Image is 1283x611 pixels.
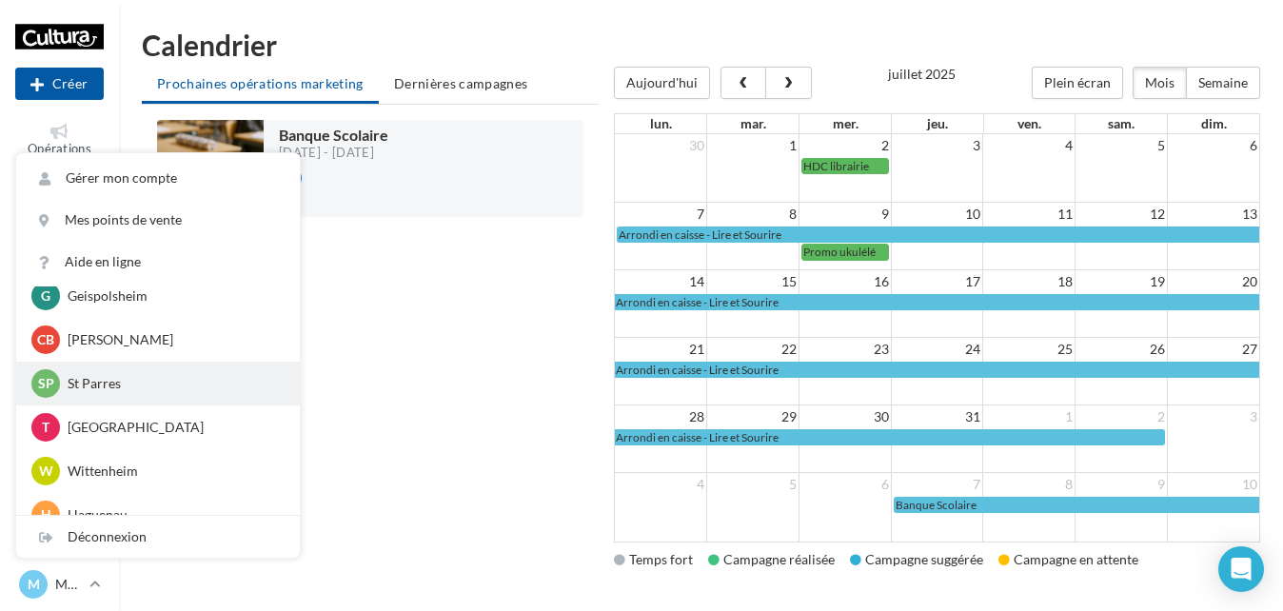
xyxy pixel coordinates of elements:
[799,114,892,133] th: mer.
[803,245,876,259] span: Promo ukulélé
[15,120,104,161] a: Opérations
[1032,67,1123,99] button: Plein écran
[16,199,300,241] a: Mes points de vente
[707,473,799,497] td: 5
[142,30,1260,59] h1: Calendrier
[983,338,1076,362] td: 25
[55,575,82,594] p: Mundolsheim
[619,227,781,242] span: Arrondi en caisse - Lire et Sourire
[15,68,104,100] div: Nouvelle campagne
[614,67,710,99] button: Aujourd'hui
[891,203,983,227] td: 10
[615,338,707,362] td: 21
[615,203,707,227] td: 7
[707,270,799,294] td: 15
[707,405,799,429] td: 29
[28,141,91,156] span: Opérations
[615,429,1165,445] a: Arrondi en caisse - Lire et Sourire
[1167,338,1259,362] td: 27
[891,473,983,497] td: 7
[1076,405,1168,429] td: 2
[1076,473,1168,497] td: 9
[68,286,277,305] p: Geispolsheim
[1167,473,1259,497] td: 10
[42,418,49,437] span: T
[707,134,799,157] td: 1
[896,498,977,512] span: Banque Scolaire
[16,516,300,558] div: Déconnexion
[616,295,779,309] span: Arrondi en caisse - Lire et Sourire
[616,363,779,377] span: Arrondi en caisse - Lire et Sourire
[1167,114,1259,133] th: dim.
[983,270,1076,294] td: 18
[799,134,892,157] td: 2
[708,550,835,569] div: Campagne réalisée
[1076,338,1168,362] td: 26
[394,75,528,91] span: Dernières campagnes
[707,114,799,133] th: mar.
[615,294,1259,310] a: Arrondi en caisse - Lire et Sourire
[891,134,983,157] td: 3
[891,270,983,294] td: 17
[983,405,1076,429] td: 1
[1167,270,1259,294] td: 20
[157,75,364,91] span: Prochaines opérations marketing
[615,473,707,497] td: 4
[15,68,104,100] button: Créer
[1076,114,1168,133] th: sam.
[38,374,54,393] span: SP
[983,114,1076,133] th: ven.
[1133,67,1187,99] button: Mois
[850,550,983,569] div: Campagne suggérée
[68,462,277,481] p: Wittenheim
[983,134,1076,157] td: 4
[799,473,892,497] td: 6
[799,338,892,362] td: 23
[799,405,892,429] td: 30
[37,330,54,349] span: CB
[891,338,983,362] td: 24
[16,157,300,199] a: Gérer mon compte
[1167,134,1259,157] td: 6
[39,462,53,481] span: W
[614,550,693,569] div: Temps fort
[615,362,1259,378] a: Arrondi en caisse - Lire et Sourire
[16,241,300,283] a: Aide en ligne
[983,473,1076,497] td: 8
[28,575,40,594] span: M
[41,286,50,305] span: G
[279,126,388,144] span: Banque Scolaire
[1167,405,1259,429] td: 3
[41,505,51,524] span: H
[891,405,983,429] td: 31
[1218,546,1264,592] div: Open Intercom Messenger
[68,374,277,393] p: St Parres
[615,134,707,157] td: 30
[799,270,892,294] td: 16
[801,244,889,260] a: Promo ukulélé
[616,430,779,444] span: Arrondi en caisse - Lire et Sourire
[615,114,707,133] th: lun.
[983,203,1076,227] td: 11
[707,338,799,362] td: 22
[998,550,1138,569] div: Campagne en attente
[68,505,277,524] p: Haguenau
[279,147,388,159] div: [DATE] - [DATE]
[68,418,277,437] p: [GEOGRAPHIC_DATA]
[15,566,104,602] a: M Mundolsheim
[891,114,983,133] th: jeu.
[707,203,799,227] td: 8
[615,405,707,429] td: 28
[799,203,892,227] td: 9
[615,270,707,294] td: 14
[803,159,869,173] span: HDC librairie
[894,497,1259,513] a: Banque Scolaire
[1186,67,1260,99] button: Semaine
[801,158,889,174] a: HDC librairie
[1076,203,1168,227] td: 12
[1167,203,1259,227] td: 13
[1076,134,1168,157] td: 5
[68,330,277,349] p: [PERSON_NAME]
[888,67,956,81] h2: juillet 2025
[617,227,1259,243] a: Arrondi en caisse - Lire et Sourire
